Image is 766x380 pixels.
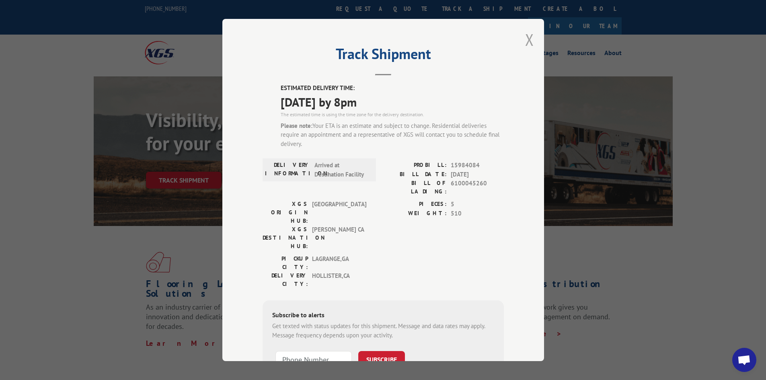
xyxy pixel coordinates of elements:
span: Arrived at Destination Facility [314,161,369,179]
input: Phone Number [275,351,352,368]
div: Your ETA is an estimate and subject to change. Residential deliveries require an appointment and ... [281,121,504,149]
label: DELIVERY INFORMATION: [265,161,310,179]
span: [GEOGRAPHIC_DATA] [312,200,366,225]
label: BILL DATE: [383,170,447,179]
span: LAGRANGE , GA [312,255,366,271]
button: SUBSCRIBE [358,351,405,368]
label: XGS ORIGIN HUB: [263,200,308,225]
strong: Please note: [281,122,312,129]
span: 6100045260 [451,179,504,196]
span: 510 [451,209,504,218]
div: Get texted with status updates for this shipment. Message and data rates may apply. Message frequ... [272,322,494,340]
span: 5 [451,200,504,209]
span: [PERSON_NAME] CA [312,225,366,251]
label: XGS DESTINATION HUB: [263,225,308,251]
label: DELIVERY CITY: [263,271,308,288]
button: Close modal [525,29,534,50]
label: BILL OF LADING: [383,179,447,196]
label: WEIGHT: [383,209,447,218]
div: Open chat [732,348,756,372]
span: 15984084 [451,161,504,170]
h2: Track Shipment [263,48,504,64]
label: PICKUP CITY: [263,255,308,271]
span: [DATE] [451,170,504,179]
label: PROBILL: [383,161,447,170]
span: HOLLISTER , CA [312,271,366,288]
div: The estimated time is using the time zone for the delivery destination. [281,111,504,118]
span: [DATE] by 8pm [281,93,504,111]
label: PIECES: [383,200,447,209]
label: ESTIMATED DELIVERY TIME: [281,84,504,93]
div: Subscribe to alerts [272,310,494,322]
